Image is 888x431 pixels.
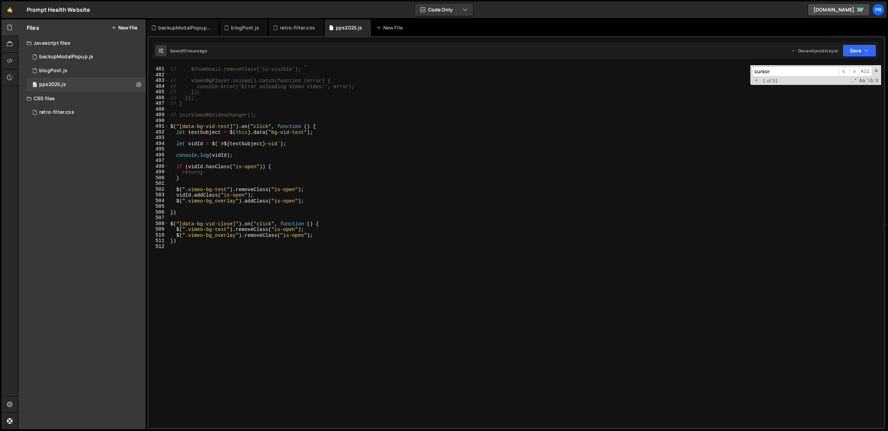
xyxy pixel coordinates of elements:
[148,78,169,84] div: 483
[415,3,473,16] button: Code Only
[27,6,90,14] div: Prompt Health Website
[148,129,169,135] div: 492
[148,106,169,112] div: 488
[27,105,146,119] div: 16625/45443.css
[231,24,259,31] div: blogPost.js
[839,67,849,77] span: ​
[148,101,169,106] div: 487
[752,67,839,77] input: Search for
[148,72,169,78] div: 482
[148,158,169,164] div: 497
[33,83,37,88] span: 0
[27,64,146,78] div: 16625/45859.js
[27,78,146,92] div: 16625/45293.js
[849,67,859,77] span: ​
[148,204,169,209] div: 505
[111,25,137,31] button: New File
[148,175,169,181] div: 500
[39,68,67,74] div: blogPost.js
[170,48,207,54] div: Saved
[39,109,74,115] div: retro-filter.css
[148,221,169,227] div: 508
[753,77,760,84] span: Toggle Replace mode
[148,198,169,204] div: 504
[158,24,210,31] div: backupModalPopup.js
[851,77,858,84] span: RegExp Search
[27,50,146,64] div: 16625/45860.js
[148,181,169,187] div: 501
[148,215,169,221] div: 507
[336,24,362,31] div: pps2025.js
[148,244,169,250] div: 512
[148,226,169,232] div: 509
[791,48,838,54] div: Dev and prod in sync
[148,66,169,72] div: 481
[18,92,146,105] div: CSS files
[148,169,169,175] div: 499
[148,118,169,124] div: 490
[1,1,18,18] a: 🤙
[148,141,169,147] div: 494
[148,135,169,141] div: 493
[148,89,169,95] div: 485
[148,112,169,118] div: 489
[843,44,876,57] button: Save
[148,192,169,198] div: 503
[148,84,169,89] div: 484
[148,238,169,244] div: 511
[148,164,169,170] div: 498
[872,3,885,16] a: Pr
[859,77,866,84] span: CaseSensitive Search
[148,187,169,192] div: 502
[874,77,879,84] span: Search In Selection
[148,232,169,238] div: 510
[148,209,169,215] div: 506
[148,152,169,158] div: 496
[182,48,207,54] div: 15 hours ago
[27,24,39,32] h2: Files
[760,78,781,84] span: 1 of 51
[39,54,93,60] div: backupModalPopup.js
[280,24,315,31] div: retro-filter.css
[18,36,146,50] div: Javascript files
[148,146,169,152] div: 495
[148,95,169,101] div: 486
[858,67,872,77] span: Alt-Enter
[808,3,870,16] a: [DOMAIN_NAME]
[866,77,874,84] span: Whole Word Search
[148,123,169,129] div: 491
[376,24,405,31] div: New File
[39,81,66,88] div: pps2025.js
